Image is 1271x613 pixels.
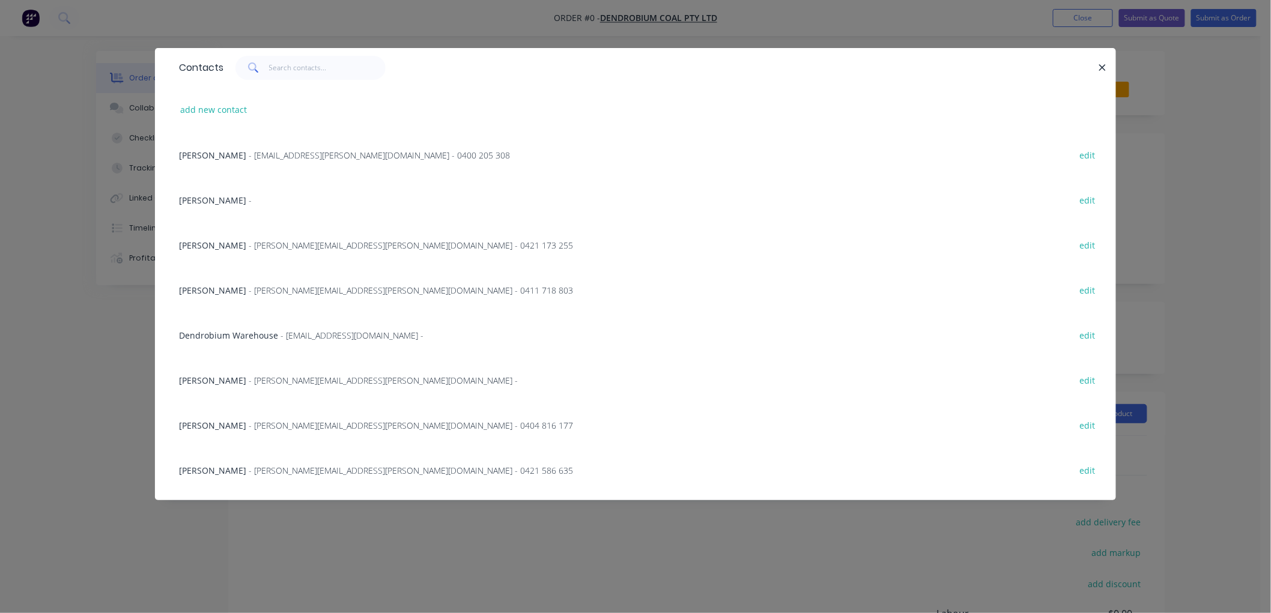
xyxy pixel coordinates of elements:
[179,285,246,296] span: [PERSON_NAME]
[179,420,246,431] span: [PERSON_NAME]
[179,195,246,206] span: [PERSON_NAME]
[179,465,246,476] span: [PERSON_NAME]
[179,330,278,341] span: Dendrobium Warehouse
[179,149,246,161] span: [PERSON_NAME]
[179,375,246,386] span: [PERSON_NAME]
[1073,192,1102,208] button: edit
[249,195,252,206] span: -
[249,149,510,161] span: - [EMAIL_ADDRESS][PERSON_NAME][DOMAIN_NAME] - 0400 205 308
[249,420,573,431] span: - [PERSON_NAME][EMAIL_ADDRESS][PERSON_NAME][DOMAIN_NAME] - 0404 816 177
[1073,417,1102,433] button: edit
[1073,372,1102,388] button: edit
[249,240,573,251] span: - [PERSON_NAME][EMAIL_ADDRESS][PERSON_NAME][DOMAIN_NAME] - 0421 173 255
[249,285,573,296] span: - [PERSON_NAME][EMAIL_ADDRESS][PERSON_NAME][DOMAIN_NAME] - 0411 718 803
[179,240,246,251] span: [PERSON_NAME]
[249,375,518,386] span: - [PERSON_NAME][EMAIL_ADDRESS][PERSON_NAME][DOMAIN_NAME] -
[1073,146,1102,163] button: edit
[1073,237,1102,253] button: edit
[1073,282,1102,298] button: edit
[269,56,386,80] input: Search contacts...
[1073,327,1102,343] button: edit
[281,330,423,341] span: - [EMAIL_ADDRESS][DOMAIN_NAME] -
[249,465,573,476] span: - [PERSON_NAME][EMAIL_ADDRESS][PERSON_NAME][DOMAIN_NAME] - 0421 586 635
[173,49,223,87] div: Contacts
[174,101,253,118] button: add new contact
[1073,462,1102,478] button: edit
